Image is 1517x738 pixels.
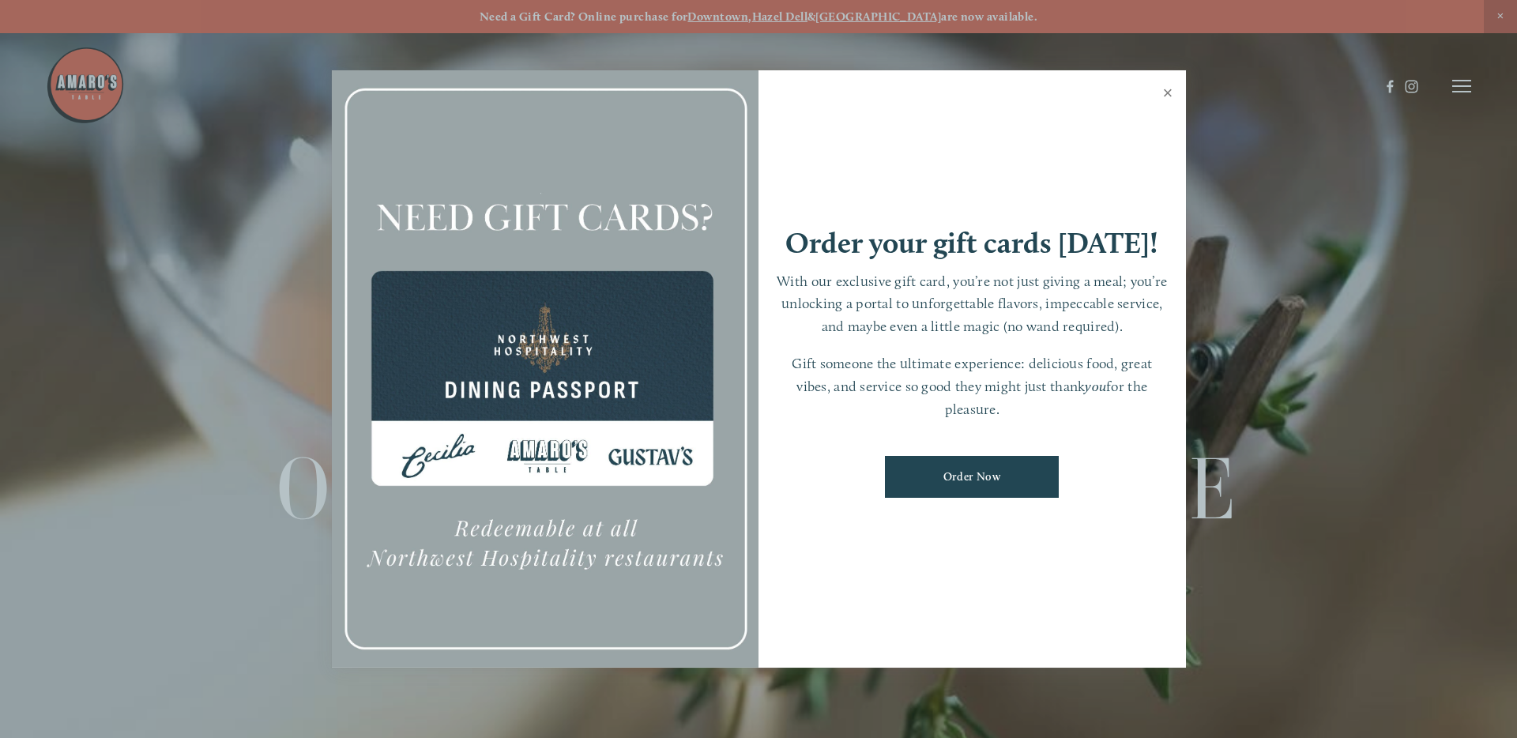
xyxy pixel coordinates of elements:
h1: Order your gift cards [DATE]! [785,228,1158,258]
em: you [1085,378,1106,394]
p: With our exclusive gift card, you’re not just giving a meal; you’re unlocking a portal to unforge... [774,270,1170,338]
p: Gift someone the ultimate experience: delicious food, great vibes, and service so good they might... [774,352,1170,420]
a: Order Now [885,456,1059,498]
a: Close [1153,73,1184,117]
